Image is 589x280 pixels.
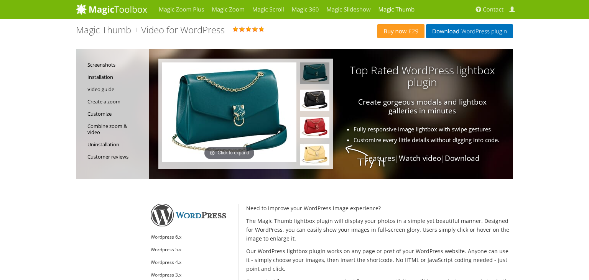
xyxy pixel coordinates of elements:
[459,28,507,34] span: WordPress plugin
[87,108,145,120] a: Customize
[87,120,145,138] a: Combine zoom & video
[87,151,145,163] a: Customer reviews
[483,6,503,13] span: Contact
[87,83,145,95] a: Video guide
[151,258,232,267] li: Wordpress 4.x
[246,216,513,243] p: The Magic Thumb lightbox plugin will display your photos in a simple yet beautiful manner. Design...
[149,98,498,115] p: Create gorgeous modals and lightbox galleries in minutes
[426,24,513,38] a: DownloadWordPress plugin
[76,3,147,15] img: MagicToolbox.com - Image tools for your website
[87,59,145,71] a: Screenshots
[377,24,424,38] a: Buy now£29
[171,125,505,134] li: Fully responsive image lightbox with swipe gestures
[87,138,145,151] a: Uninstallation
[246,204,513,213] p: Need to improve your WordPress image experience?
[151,270,232,279] li: Wordpress 3.x
[76,25,225,35] h1: Magic Thumb + Video for WordPress
[445,153,480,163] a: Download
[87,95,145,108] a: Create a zoom
[162,62,296,162] a: Click to expand
[151,233,232,241] li: Wordpress 6.x
[149,64,498,88] h3: Top Rated WordPress lightbox plugin
[151,245,232,254] li: Wordpress 5.x
[87,71,145,83] a: Installation
[76,25,377,37] div: Rating: 5.0 ( )
[246,247,513,273] p: Our WordPress lightbox plugin works on any page or post of your WordPress website. Anyone can use...
[399,153,441,163] a: Watch video
[406,28,418,34] span: £29
[171,136,505,144] li: Customize every little details without digging into code.
[149,154,498,163] p: | |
